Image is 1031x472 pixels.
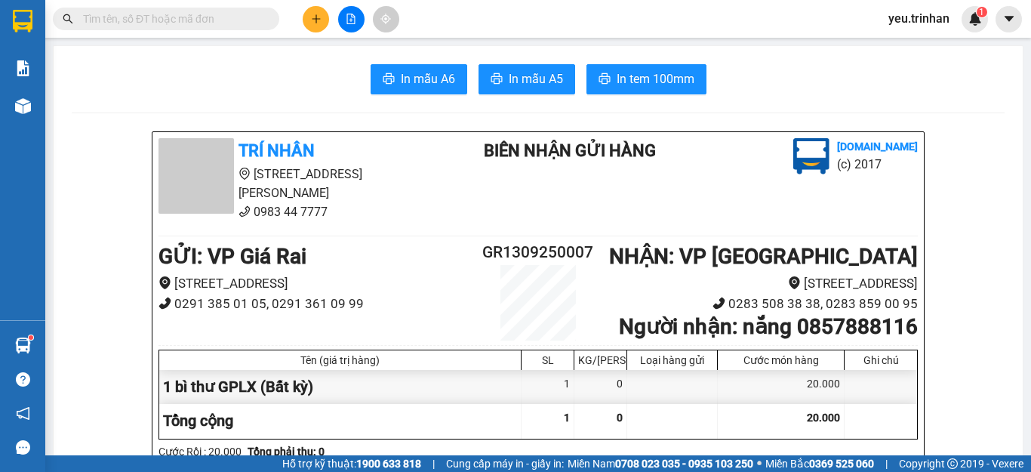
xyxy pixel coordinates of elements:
[380,14,391,24] span: aim
[609,244,918,269] b: NHẬN : VP [GEOGRAPHIC_DATA]
[63,14,73,24] span: search
[383,72,395,87] span: printer
[757,461,762,467] span: ⚪️
[83,11,261,27] input: Tìm tên, số ĐT hoặc mã đơn
[788,276,801,289] span: environment
[979,7,984,17] span: 1
[16,406,30,421] span: notification
[509,69,563,88] span: In mẫu A5
[568,455,753,472] span: Miền Nam
[617,69,694,88] span: In tem 100mm
[631,354,713,366] div: Loại hàng gửi
[578,354,623,366] div: KG/[PERSON_NAME]
[807,412,840,424] span: 20.000
[15,60,31,76] img: solution-icon
[356,458,421,470] strong: 1900 633 818
[401,69,455,88] span: In mẫu A6
[15,338,31,353] img: warehouse-icon
[525,354,570,366] div: SL
[793,138,829,174] img: logo.jpg
[239,168,251,180] span: environment
[586,64,706,94] button: printerIn tem 100mm
[722,354,840,366] div: Cước món hàng
[718,370,845,404] div: 20.000
[599,72,611,87] span: printer
[163,412,233,430] span: Tổng cộng
[491,72,503,87] span: printer
[158,297,171,310] span: phone
[1002,12,1016,26] span: caret-down
[602,294,918,314] li: 0283 508 38 38, 0283 859 00 95
[311,14,322,24] span: plus
[16,372,30,387] span: question-circle
[158,165,439,202] li: [STREET_ADDRESS][PERSON_NAME]
[885,455,888,472] span: |
[446,455,564,472] span: Cung cấp máy in - giấy in:
[159,370,522,404] div: 1 bì thư GPLX (Bất kỳ)
[947,458,958,469] span: copyright
[282,455,421,472] span: Hỗ trợ kỹ thuật:
[484,141,656,160] b: BIÊN NHẬN GỬI HÀNG
[29,335,33,340] sup: 1
[615,458,753,470] strong: 0708 023 035 - 0935 103 250
[373,6,399,32] button: aim
[574,370,627,404] div: 0
[248,446,325,458] b: Tổng phải thu: 0
[564,412,570,424] span: 1
[346,14,356,24] span: file-add
[158,273,475,294] li: [STREET_ADDRESS]
[968,12,982,26] img: icon-new-feature
[848,354,913,366] div: Ghi chú
[522,370,574,404] div: 1
[16,440,30,455] span: message
[338,6,365,32] button: file-add
[996,6,1022,32] button: caret-down
[13,10,32,32] img: logo-vxr
[158,276,171,289] span: environment
[158,443,242,460] div: Cước Rồi : 20.000
[809,458,874,470] strong: 0369 525 060
[475,240,602,265] h2: GR1309250007
[163,354,517,366] div: Tên (giá trị hàng)
[15,98,31,114] img: warehouse-icon
[617,412,623,424] span: 0
[765,455,874,472] span: Miền Bắc
[158,244,306,269] b: GỬI : VP Giá Rai
[876,9,962,28] span: yeu.trinhan
[837,155,918,174] li: (c) 2017
[977,7,987,17] sup: 1
[712,297,725,310] span: phone
[432,455,435,472] span: |
[837,140,918,153] b: [DOMAIN_NAME]
[158,294,475,314] li: 0291 385 01 05, 0291 361 09 99
[158,202,439,221] li: 0983 44 7777
[602,273,918,294] li: [STREET_ADDRESS]
[239,141,315,160] b: TRÍ NHÂN
[479,64,575,94] button: printerIn mẫu A5
[371,64,467,94] button: printerIn mẫu A6
[619,314,918,339] b: Người nhận : nắng 0857888116
[239,205,251,217] span: phone
[303,6,329,32] button: plus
